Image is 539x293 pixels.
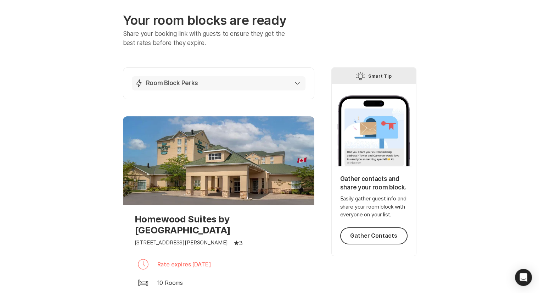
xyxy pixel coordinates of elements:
[340,227,408,244] button: Gather Contacts
[368,72,392,80] p: Smart Tip
[123,13,314,28] p: Your room blocks are ready
[132,76,305,90] button: Room Block Perks
[340,175,408,192] p: Gather contacts and share your room block.
[157,278,183,287] p: 10 Rooms
[340,195,408,219] p: Easily gather guest info and share your room block with everyone on your list.
[239,239,243,247] p: 3
[157,260,211,269] p: Rate expires [DATE]
[135,214,303,236] p: Homewood Suites by [GEOGRAPHIC_DATA]
[515,269,532,286] div: Open Intercom Messenger
[146,79,198,88] p: Room Block Perks
[123,29,296,48] p: Share your booking link with guests to ensure they get the best rates before they expire.
[135,239,228,247] p: [STREET_ADDRESS][PERSON_NAME]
